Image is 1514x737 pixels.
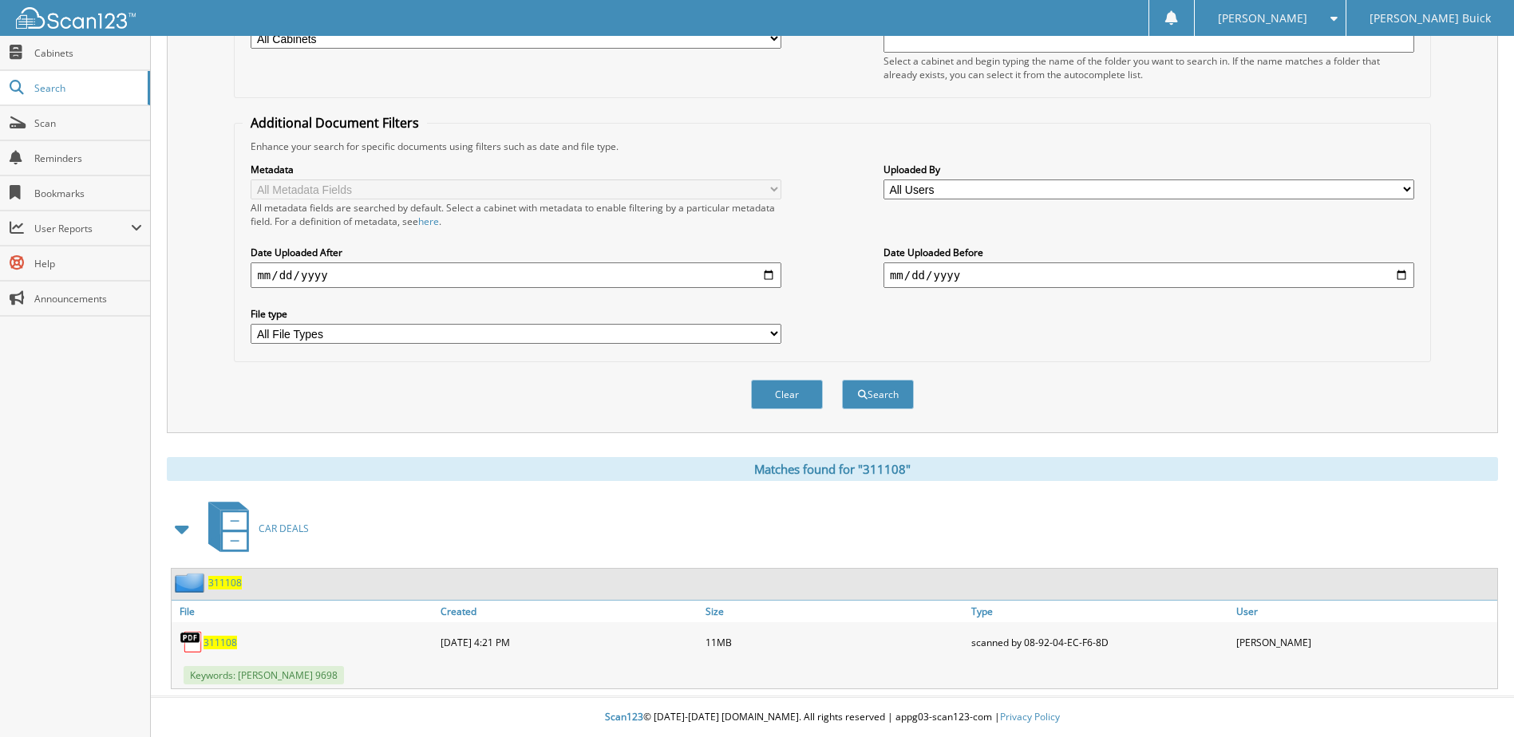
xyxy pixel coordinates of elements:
[34,292,142,305] span: Announcements
[842,380,914,409] button: Search
[1232,601,1497,622] a: User
[208,576,242,589] a: 311108
[437,601,702,622] a: Created
[34,257,142,270] span: Help
[243,140,1421,153] div: Enhance your search for specific documents using filters such as date and file type.
[151,698,1514,737] div: © [DATE]-[DATE] [DOMAIN_NAME]. All rights reserved | appg03-scan123-com |
[437,626,702,658] div: [DATE] 4:21 PM
[259,522,309,535] span: CAR DEALS
[243,114,427,132] legend: Additional Document Filters
[751,380,823,409] button: Clear
[1000,710,1060,723] a: Privacy Policy
[251,201,781,228] div: All metadata fields are searched by default. Select a cabinet with metadata to enable filtering b...
[1434,660,1514,737] iframe: Chat Widget
[34,152,142,165] span: Reminders
[883,54,1414,81] div: Select a cabinet and begin typing the name of the folder you want to search in. If the name match...
[34,116,142,130] span: Scan
[204,636,237,649] a: 311108
[1370,14,1491,23] span: [PERSON_NAME] Buick
[180,630,204,654] img: PDF.png
[883,246,1414,259] label: Date Uploaded Before
[34,81,140,95] span: Search
[175,573,208,593] img: folder2.png
[883,163,1414,176] label: Uploaded By
[883,262,1414,288] input: end
[34,222,131,235] span: User Reports
[967,626,1232,658] div: scanned by 08-92-04-EC-F6-8D
[605,710,643,723] span: Scan123
[251,307,781,321] label: File type
[172,601,437,622] a: File
[16,7,136,29] img: scan123-logo-white.svg
[167,457,1498,481] div: Matches found for "311108"
[184,666,344,684] span: Keywords: [PERSON_NAME] 9698
[34,187,142,200] span: Bookmarks
[34,46,142,60] span: Cabinets
[199,497,309,560] a: CAR DEALS
[418,215,439,228] a: here
[251,246,781,259] label: Date Uploaded After
[702,601,967,622] a: Size
[251,262,781,288] input: start
[251,163,781,176] label: Metadata
[702,626,967,658] div: 11MB
[967,601,1232,622] a: Type
[1218,14,1307,23] span: [PERSON_NAME]
[1232,626,1497,658] div: [PERSON_NAME]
